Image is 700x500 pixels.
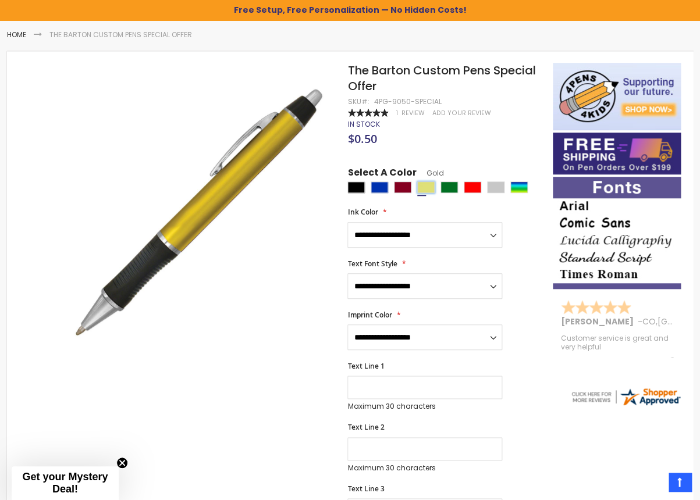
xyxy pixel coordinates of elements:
[347,402,502,411] p: Maximum 30 characters
[396,109,426,117] a: 1 Review
[570,386,681,407] img: 4pens.com widget logo
[347,120,379,129] div: Availability
[642,316,656,327] span: CO
[487,181,504,193] div: Silver
[347,259,397,269] span: Text Font Style
[347,463,502,473] p: Maximum 30 characters
[394,181,411,193] div: Burgundy
[669,473,691,491] a: Top
[347,310,392,320] span: Imprint Color
[347,97,369,106] strong: SKU
[553,63,681,130] img: 4pens 4 kids
[561,316,638,327] span: [PERSON_NAME]
[22,471,108,495] span: Get your Mystery Deal!
[49,30,192,40] li: The Barton Custom Pens Special Offer
[347,119,379,129] span: In stock
[374,97,441,106] div: 4PG-9050-SPECIAL
[396,109,397,117] span: 1
[432,109,491,117] a: Add Your Review
[347,181,365,193] div: Black
[66,79,332,345] img: barton_side_gold_2_1.jpg
[347,62,535,94] span: The Barton Custom Pens Special Offer
[553,177,681,289] img: font-personalization-examples
[347,207,378,217] span: Ink Color
[347,109,388,117] div: 100%
[561,334,674,359] div: Customer service is great and very helpful
[401,109,424,117] span: Review
[371,181,388,193] div: Blue
[553,133,681,174] img: Free shipping on orders over $199
[12,466,119,500] div: Get your Mystery Deal!Close teaser
[347,361,384,371] span: Text Line 1
[464,181,481,193] div: Red
[7,30,26,40] a: Home
[116,457,128,469] button: Close teaser
[347,166,416,182] span: Select A Color
[570,399,681,409] a: 4pens.com certificate URL
[417,181,435,193] div: Gold
[440,181,458,193] div: Green
[347,131,376,147] span: $0.50
[347,422,384,432] span: Text Line 2
[416,168,443,178] span: Gold
[347,484,384,494] span: Text Line 3
[510,181,528,193] div: Assorted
